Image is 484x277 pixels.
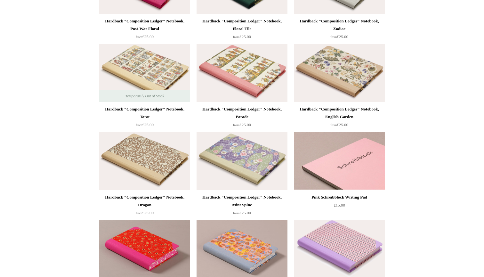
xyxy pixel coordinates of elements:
[294,44,385,102] img: Hardback "Composition Ledger" Notebook, English Garden
[197,17,287,44] a: Hardback "Composition Ledger" Notebook, Floral Tile from£25.00
[233,123,239,127] span: from
[136,34,154,39] span: £25.00
[101,105,189,121] div: Hardback "Composition Ledger" Notebook, Tarot
[198,17,286,33] div: Hardback "Composition Ledger" Notebook, Floral Tile
[294,193,385,220] a: Pink Schreibblock Writing Pad £15.00
[233,211,239,215] span: from
[233,122,251,127] span: £25.00
[198,193,286,209] div: Hardback "Composition Ledger" Notebook, Mint Spine
[295,17,383,33] div: Hardback "Composition Ledger" Notebook, Zodiac
[99,44,190,102] img: Hardback "Composition Ledger" Notebook, Tarot
[294,17,385,44] a: Hardback "Composition Ledger" Notebook, Zodiac from£25.00
[136,211,142,215] span: from
[136,210,154,215] span: £25.00
[101,193,189,209] div: Hardback "Composition Ledger" Notebook, Dragon
[101,17,189,33] div: Hardback "Composition Ledger" Notebook, Post-War Floral
[99,132,190,190] img: Hardback "Composition Ledger" Notebook, Dragon
[233,34,251,39] span: £25.00
[233,210,251,215] span: £25.00
[197,44,287,102] img: Hardback "Composition Ledger" Notebook, Parade
[119,90,170,102] span: Temporarily Out of Stock
[197,132,287,190] a: Hardback "Composition Ledger" Notebook, Mint Spine Hardback "Composition Ledger" Notebook, Mint S...
[330,122,348,127] span: £25.00
[99,44,190,102] a: Hardback "Composition Ledger" Notebook, Tarot Hardback "Composition Ledger" Notebook, Tarot Tempo...
[295,193,383,201] div: Pink Schreibblock Writing Pad
[334,203,345,208] span: £15.00
[233,35,239,39] span: from
[294,105,385,132] a: Hardback "Composition Ledger" Notebook, English Garden from£25.00
[294,132,385,190] img: Pink Schreibblock Writing Pad
[136,35,142,39] span: from
[99,105,190,132] a: Hardback "Composition Ledger" Notebook, Tarot from£25.00
[198,105,286,121] div: Hardback "Composition Ledger" Notebook, Parade
[330,123,337,127] span: from
[295,105,383,121] div: Hardback "Composition Ledger" Notebook, English Garden
[197,105,287,132] a: Hardback "Composition Ledger" Notebook, Parade from£25.00
[136,123,142,127] span: from
[294,44,385,102] a: Hardback "Composition Ledger" Notebook, English Garden Hardback "Composition Ledger" Notebook, En...
[136,122,154,127] span: £25.00
[197,193,287,220] a: Hardback "Composition Ledger" Notebook, Mint Spine from£25.00
[294,132,385,190] a: Pink Schreibblock Writing Pad Pink Schreibblock Writing Pad
[330,35,337,39] span: from
[197,132,287,190] img: Hardback "Composition Ledger" Notebook, Mint Spine
[197,44,287,102] a: Hardback "Composition Ledger" Notebook, Parade Hardback "Composition Ledger" Notebook, Parade
[99,132,190,190] a: Hardback "Composition Ledger" Notebook, Dragon Hardback "Composition Ledger" Notebook, Dragon
[99,193,190,220] a: Hardback "Composition Ledger" Notebook, Dragon from£25.00
[99,17,190,44] a: Hardback "Composition Ledger" Notebook, Post-War Floral from£25.00
[330,34,348,39] span: £25.00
